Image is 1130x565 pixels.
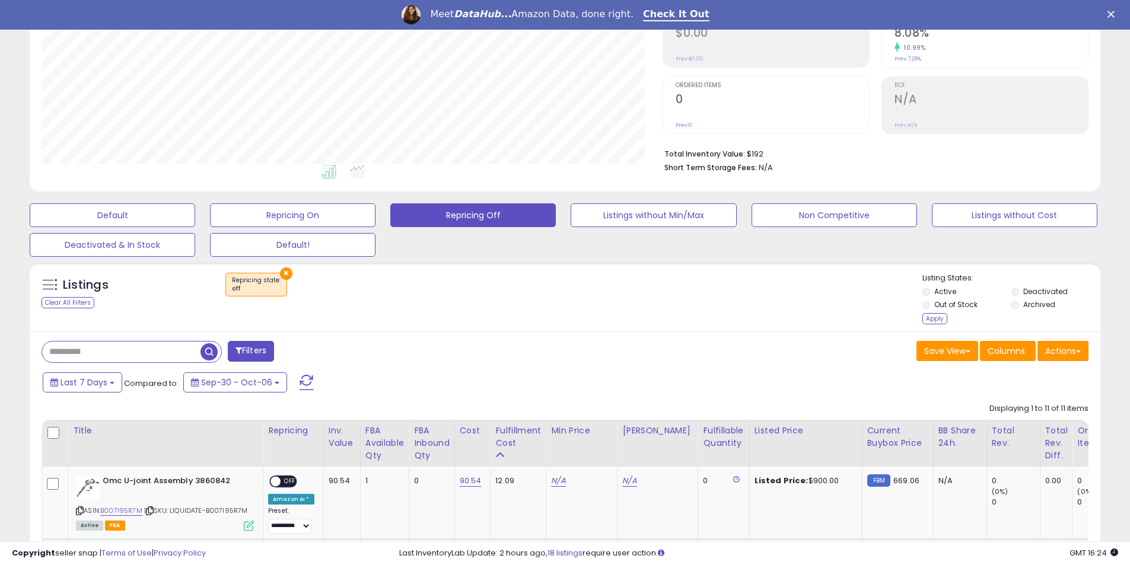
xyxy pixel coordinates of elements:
[154,547,206,558] a: Privacy Policy
[551,424,612,437] div: Min Price
[30,233,195,257] button: Deactivated & In Stock
[759,162,773,173] span: N/A
[676,92,869,108] h2: 0
[1077,487,1094,496] small: (0%)
[414,424,450,462] div: FBA inbound Qty
[895,26,1088,42] h2: 8.08%
[676,122,692,129] small: Prev: 0
[992,497,1040,507] div: 0
[390,203,556,227] button: Repricing Off
[210,203,375,227] button: Repricing On
[752,203,917,227] button: Non Competitive
[201,376,272,388] span: Sep-30 - Oct-06
[1077,475,1125,486] div: 0
[893,475,919,486] span: 669.06
[268,507,314,534] div: Preset:
[938,475,978,486] div: N/A
[365,424,404,462] div: FBA Available Qty
[988,345,1025,357] span: Columns
[12,548,206,559] div: seller snap | |
[414,475,445,486] div: 0
[664,149,745,159] b: Total Inventory Value:
[551,475,565,487] a: N/A
[76,521,103,531] span: All listings currently available for purchase on Amazon
[1069,547,1118,558] span: 2025-10-14 16:24 GMT
[454,8,511,20] i: DataHub...
[12,547,55,558] strong: Copyright
[228,341,274,362] button: Filters
[1023,299,1055,309] label: Archived
[989,403,1088,414] div: Displaying 1 to 11 of 11 items
[932,203,1097,227] button: Listings without Cost
[100,506,142,516] a: B007I95R7M
[1037,341,1088,361] button: Actions
[938,424,982,449] div: BB Share 24h.
[895,122,918,129] small: Prev: N/A
[622,475,636,487] a: N/A
[124,378,179,389] span: Compared to:
[183,372,287,392] button: Sep-30 - Oct-06
[992,424,1035,449] div: Total Rev.
[1023,286,1068,296] label: Deactivated
[867,474,890,487] small: FBM
[934,286,956,296] label: Active
[676,82,869,89] span: Ordered Items
[703,475,740,486] div: 0
[643,8,709,21] a: Check It Out
[676,55,704,62] small: Prev: $0.00
[548,547,582,558] a: 18 listings
[895,92,1088,108] h2: N/A
[365,475,400,486] div: 1
[232,276,281,293] span: Repricing state :
[1077,497,1125,507] div: 0
[755,475,853,486] div: $900.00
[895,55,921,62] small: Prev: 7.28%
[43,372,122,392] button: Last 7 Days
[460,424,486,437] div: Cost
[922,313,947,324] div: Apply
[76,475,100,499] img: 41UlS2T4IdL._SL40_.jpg
[399,548,1118,559] div: Last InventoryLab Update: 2 hours ago, require user action.
[992,475,1040,486] div: 0
[980,341,1036,361] button: Columns
[30,203,195,227] button: Default
[101,547,152,558] a: Terms of Use
[63,277,109,293] h5: Listings
[329,475,351,486] div: 90.54
[402,5,421,24] img: Profile image for Georgie
[42,297,94,308] div: Clear All Filters
[495,475,537,486] div: 12.09
[934,299,978,309] label: Out of Stock
[703,424,744,449] div: Fulfillable Quantity
[232,285,281,293] div: off
[460,475,482,487] a: 90.54
[103,475,247,490] b: Omc U-joint Assembly 3860842
[664,146,1080,160] li: $192
[144,506,248,515] span: | SKU: LIQUIDATE-B007I95R7M
[268,494,314,505] div: Amazon AI *
[900,43,925,52] small: 10.99%
[495,424,541,449] div: Fulfillment Cost
[105,521,125,531] span: FBA
[268,424,319,437] div: Repricing
[755,475,808,486] b: Listed Price:
[916,341,978,361] button: Save View
[755,424,857,437] div: Listed Price
[571,203,736,227] button: Listings without Min/Max
[430,8,634,20] div: Meet Amazon Data, done right.
[329,424,355,449] div: Inv. value
[73,424,258,437] div: Title
[867,424,928,449] div: Current Buybox Price
[61,376,107,388] span: Last 7 Days
[1077,424,1121,449] div: Ordered Items
[1045,424,1068,462] div: Total Rev. Diff.
[1045,475,1064,486] div: 0.00
[992,487,1008,496] small: (0%)
[922,273,1100,284] p: Listing States:
[622,424,693,437] div: [PERSON_NAME]
[281,477,300,487] span: OFF
[1107,11,1119,18] div: Close
[76,475,254,529] div: ASIN:
[676,26,869,42] h2: $0.00
[280,267,292,280] button: ×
